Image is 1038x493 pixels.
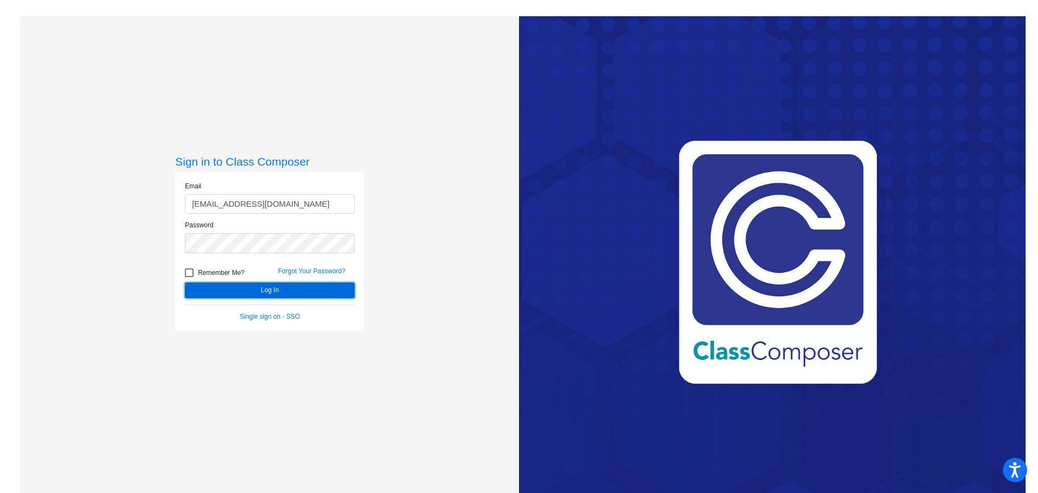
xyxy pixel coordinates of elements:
[185,282,355,298] button: Log In
[240,313,300,320] a: Single sign on - SSO
[185,220,214,230] label: Password
[198,266,244,279] span: Remember Me?
[278,267,345,275] a: Forgot Your Password?
[185,181,201,191] label: Email
[175,155,364,168] h3: Sign in to Class Composer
